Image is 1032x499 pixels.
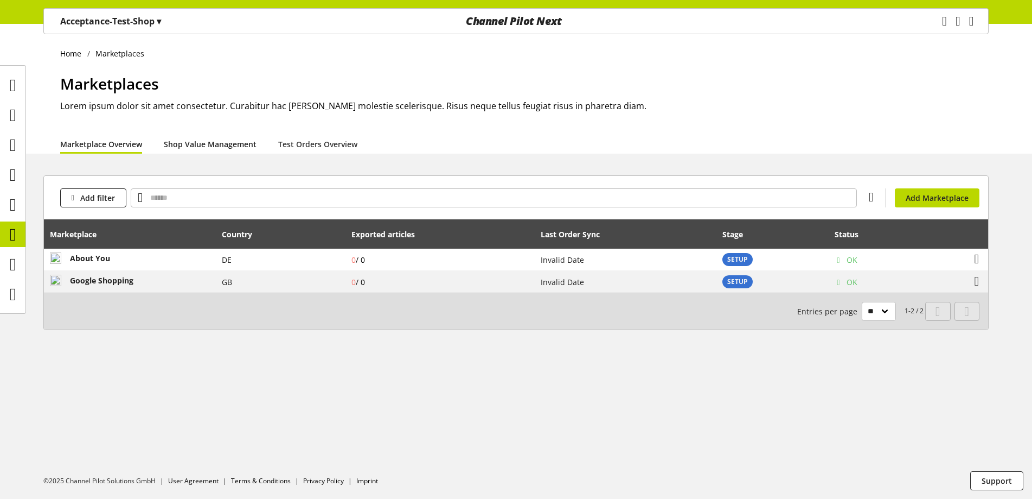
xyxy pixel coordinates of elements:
[70,253,110,263] b: About You
[70,275,133,286] b: Google Shopping
[541,277,584,287] span: Invalid Date
[970,471,1023,490] button: Support
[278,138,357,150] a: Test Orders Overview
[168,476,219,485] a: User Agreement
[60,138,142,150] a: Marketplace Overview
[847,254,857,266] span: OK
[60,73,159,94] span: Marketplaces
[222,229,263,240] div: Country
[797,302,924,321] small: 1-2 / 2
[982,475,1012,487] span: Support
[50,275,61,286] img: Google Shopping
[541,255,584,265] span: Invalid Date
[351,255,365,265] span: 0
[351,277,365,287] span: 0
[80,192,115,204] span: Add filter
[43,8,989,34] nav: main navigation
[356,476,378,485] a: Imprint
[303,476,344,485] a: Privacy Policy
[60,188,126,207] button: Add filter
[43,476,168,486] li: ©2025 Channel Pilot Solutions GmbH
[157,15,161,27] span: ▾
[797,306,862,317] span: Entries per page
[351,229,426,240] div: Exported articles
[847,276,857,288] span: OK
[895,188,979,207] button: Add Marketplace
[50,252,61,264] img: About You
[835,229,869,240] div: Status
[356,255,365,265] span: / 0
[60,99,989,112] h2: Lorem ipsum dolor sit amet consectetur. Curabitur hac [PERSON_NAME] molestie scelerisque. Risus n...
[164,138,257,150] a: Shop Value Management
[60,15,161,28] p: Acceptance-Test-Shop
[60,48,87,59] a: Home
[50,229,107,240] div: Marketplace
[222,255,232,265] span: Germany
[231,476,291,485] a: Terms & Conditions
[541,229,611,240] div: Last Order Sync
[906,192,969,204] span: Add Marketplace
[722,229,754,240] div: Stage
[356,277,365,287] span: / 0
[222,277,232,287] span: United Kingdom
[727,255,748,264] span: SETUP
[727,277,748,287] span: SETUP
